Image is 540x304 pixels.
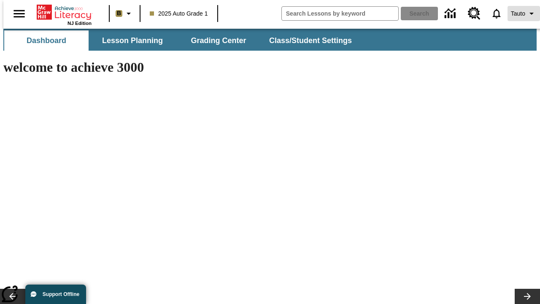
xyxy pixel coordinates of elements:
[269,36,352,46] span: Class/Student Settings
[508,6,540,21] button: Profile/Settings
[112,6,137,21] button: Boost Class color is light brown. Change class color
[102,36,163,46] span: Lesson Planning
[37,4,92,21] a: Home
[191,36,246,46] span: Grading Center
[3,29,537,51] div: SubNavbar
[150,9,208,18] span: 2025 Auto Grade 1
[90,30,175,51] button: Lesson Planning
[117,8,121,19] span: B
[7,1,32,26] button: Open side menu
[25,285,86,304] button: Support Offline
[27,36,66,46] span: Dashboard
[4,30,89,51] button: Dashboard
[176,30,261,51] button: Grading Center
[511,9,525,18] span: Tauto
[262,30,359,51] button: Class/Student Settings
[440,2,463,25] a: Data Center
[486,3,508,24] a: Notifications
[3,30,359,51] div: SubNavbar
[67,21,92,26] span: NJ Edition
[282,7,398,20] input: search field
[515,289,540,304] button: Lesson carousel, Next
[463,2,486,25] a: Resource Center, Will open in new tab
[37,3,92,26] div: Home
[3,60,368,75] h1: welcome to achieve 3000
[43,291,79,297] span: Support Offline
